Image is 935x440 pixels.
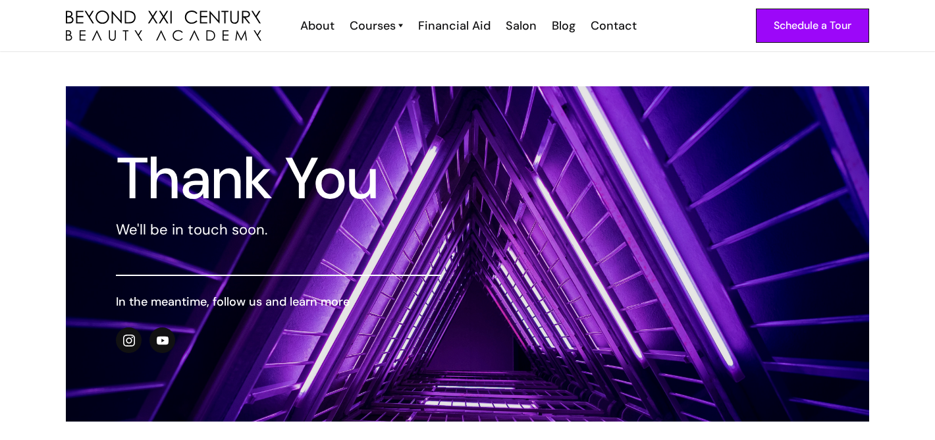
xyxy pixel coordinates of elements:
a: home [66,11,261,41]
a: Contact [582,17,643,34]
div: Schedule a Tour [774,17,851,34]
div: About [300,17,334,34]
div: Courses [350,17,396,34]
div: Salon [506,17,537,34]
h6: In the meantime, follow us and learn more [116,293,441,310]
a: Financial Aid [410,17,497,34]
img: beyond 21st century beauty academy logo [66,11,261,41]
div: Blog [552,17,575,34]
h1: Thank You [116,155,441,202]
div: Financial Aid [418,17,491,34]
p: We'll be in touch soon. [116,219,441,240]
a: Courses [350,17,403,34]
a: About [292,17,341,34]
a: Salon [497,17,543,34]
a: Blog [543,17,582,34]
a: Schedule a Tour [756,9,869,43]
div: Contact [591,17,637,34]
